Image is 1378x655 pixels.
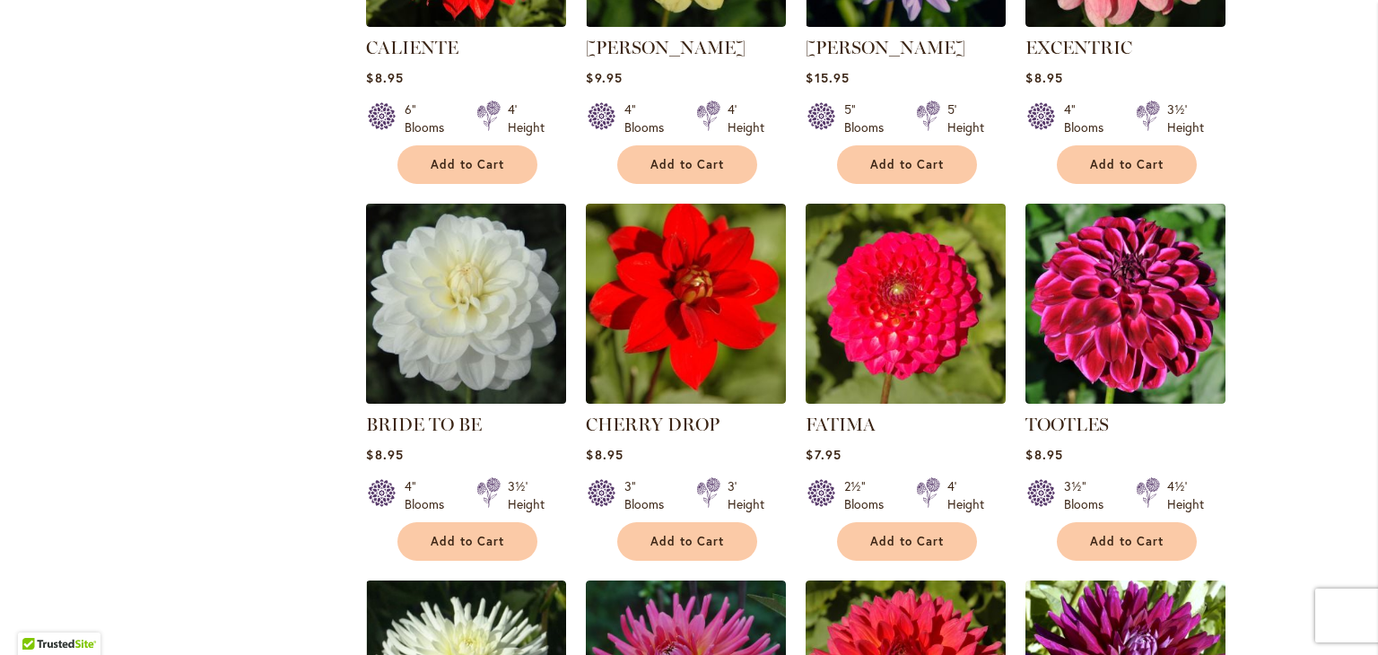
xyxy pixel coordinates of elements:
[586,13,786,31] a: AHOY MATEY
[650,157,724,172] span: Add to Cart
[586,37,746,58] a: [PERSON_NAME]
[806,69,849,86] span: $15.95
[1057,522,1197,561] button: Add to Cart
[844,100,894,136] div: 5" Blooms
[1064,477,1114,513] div: 3½" Blooms
[586,390,786,407] a: CHERRY DROP
[431,157,504,172] span: Add to Cart
[1025,446,1062,463] span: $8.95
[397,522,537,561] button: Add to Cart
[837,145,977,184] button: Add to Cart
[617,145,757,184] button: Add to Cart
[362,198,571,408] img: BRIDE TO BE
[1025,13,1225,31] a: EXCENTRIC
[624,477,675,513] div: 3" Blooms
[728,477,764,513] div: 3' Height
[586,69,622,86] span: $9.95
[1057,145,1197,184] button: Add to Cart
[837,522,977,561] button: Add to Cart
[13,591,64,642] iframe: Launch Accessibility Center
[844,477,894,513] div: 2½" Blooms
[405,100,455,136] div: 6" Blooms
[431,534,504,549] span: Add to Cart
[1025,204,1225,404] img: Tootles
[947,100,984,136] div: 5' Height
[586,446,623,463] span: $8.95
[650,534,724,549] span: Add to Cart
[1064,100,1114,136] div: 4" Blooms
[366,69,403,86] span: $8.95
[870,157,944,172] span: Add to Cart
[806,446,841,463] span: $7.95
[1025,37,1132,58] a: EXCENTRIC
[1025,390,1225,407] a: Tootles
[366,390,566,407] a: BRIDE TO BE
[366,37,458,58] a: CALIENTE
[870,534,944,549] span: Add to Cart
[366,414,482,435] a: BRIDE TO BE
[806,414,876,435] a: FATIMA
[397,145,537,184] button: Add to Cart
[1025,69,1062,86] span: $8.95
[366,13,566,31] a: CALIENTE
[806,204,1006,404] img: FATIMA
[366,446,403,463] span: $8.95
[624,100,675,136] div: 4" Blooms
[728,100,764,136] div: 4' Height
[1090,534,1164,549] span: Add to Cart
[806,390,1006,407] a: FATIMA
[806,37,965,58] a: [PERSON_NAME]
[508,477,545,513] div: 3½' Height
[806,13,1006,31] a: JORDAN NICOLE
[586,414,720,435] a: CHERRY DROP
[617,522,757,561] button: Add to Cart
[405,477,455,513] div: 4" Blooms
[1025,414,1109,435] a: TOOTLES
[1090,157,1164,172] span: Add to Cart
[1167,100,1204,136] div: 3½' Height
[586,204,786,404] img: CHERRY DROP
[508,100,545,136] div: 4' Height
[947,477,984,513] div: 4' Height
[1167,477,1204,513] div: 4½' Height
